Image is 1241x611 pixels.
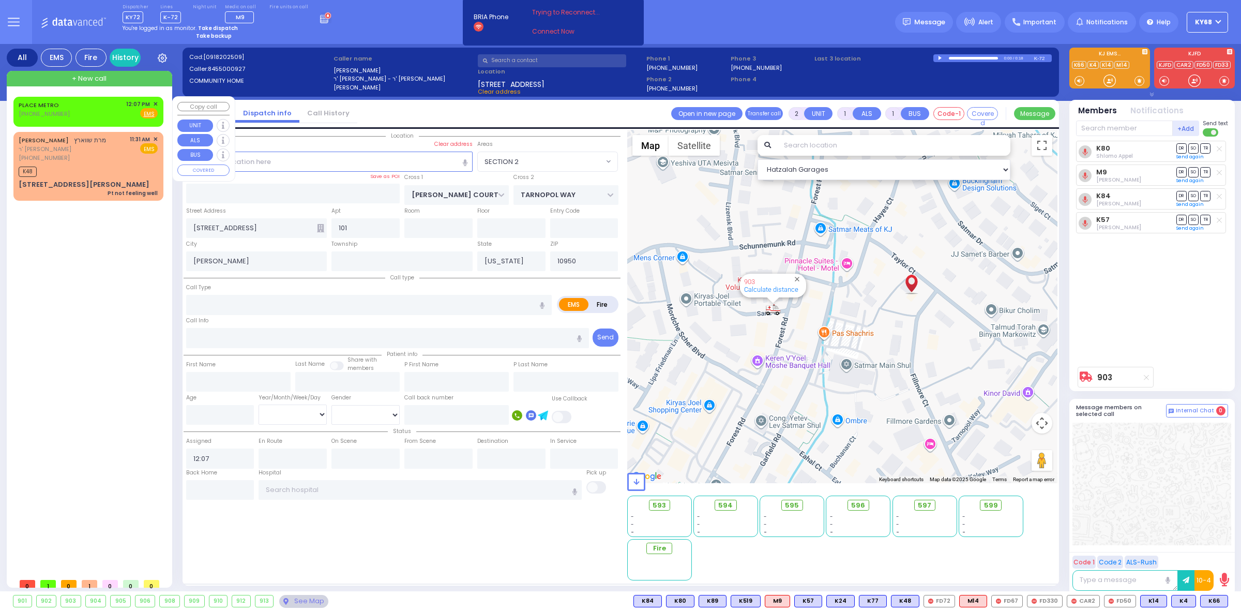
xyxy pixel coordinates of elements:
[299,108,357,118] a: Call History
[370,173,400,180] label: Save as POI
[75,49,107,67] div: Fire
[478,67,643,76] label: Location
[853,107,881,120] button: ALS
[794,595,822,607] div: K57
[1157,61,1173,69] a: KJFD
[513,361,548,369] label: P Last Name
[731,64,782,71] label: [PHONE_NUMBER]
[1003,52,1012,64] div: 0:00
[177,134,213,146] button: ALS
[731,54,811,63] span: Phone 3
[404,207,420,215] label: Room
[901,107,929,120] button: BUS
[1071,599,1077,604] img: red-radio-icon.svg
[765,595,790,607] div: ALS
[72,73,107,84] span: + New call
[1200,191,1210,201] span: TR
[382,350,422,358] span: Patient info
[485,157,519,167] span: SECTION 2
[477,207,490,215] label: Floor
[559,298,589,311] label: EMS
[1078,105,1117,117] button: Members
[1097,556,1123,569] button: Code 2
[1096,152,1133,160] span: Shlomo Appel
[928,599,933,604] img: red-radio-icon.svg
[130,136,150,143] span: 11:31 AM
[61,595,81,607] div: 903
[1171,595,1196,607] div: K4
[513,173,534,182] label: Cross 2
[631,513,634,520] span: -
[718,500,733,511] span: 594
[550,437,577,445] label: In Service
[19,101,59,109] a: PLACE METRO
[764,520,767,528] span: -
[903,18,911,26] img: message.svg
[924,595,955,607] div: FD72
[1015,52,1024,64] div: 0:18
[7,49,38,67] div: All
[731,595,761,607] div: K519
[1023,18,1056,27] span: Important
[1154,51,1235,58] label: KJFD
[1114,61,1129,69] a: M14
[1187,12,1228,33] button: ky68
[19,167,37,177] span: K48
[477,437,508,445] label: Destination
[19,180,149,190] div: [STREET_ADDRESS][PERSON_NAME]
[902,265,920,296] div: YEHOSEF SHOLOMON
[984,500,998,511] span: 599
[19,145,106,154] span: ר' [PERSON_NAME]
[1140,595,1167,607] div: BLS
[255,595,274,607] div: 913
[851,500,865,511] span: 596
[189,65,330,73] label: Caller:
[1176,407,1214,414] span: Internal Chat
[477,240,492,248] label: State
[1157,18,1171,27] span: Help
[1072,61,1086,69] a: K66
[826,595,855,607] div: BLS
[1014,107,1055,120] button: Message
[334,54,475,63] label: Caller name
[1086,18,1128,27] span: Notifications
[110,49,141,67] a: History
[160,595,179,607] div: 908
[1176,225,1204,231] a: Send again
[646,54,727,63] span: Phone 1
[933,107,964,120] button: Code-1
[259,437,282,445] label: En Route
[1097,374,1112,381] a: 903
[1032,413,1052,434] button: Map camera controls
[532,8,614,17] span: Trying to Reconnect...
[186,207,226,215] label: Street Address
[1213,61,1231,69] a: FD33
[1169,409,1174,414] img: comment-alt.png
[1125,556,1158,569] button: ALS-Rush
[1203,120,1228,127] span: Send text
[1188,215,1199,225] span: SO
[386,132,419,140] span: Location
[1096,223,1141,231] span: Yoel Wiesenfeld
[1096,168,1107,176] a: M9
[225,4,258,10] label: Medic on call
[918,500,931,511] span: 597
[962,513,965,520] span: -
[186,469,217,477] label: Back Home
[632,135,669,156] button: Show street map
[331,394,351,402] label: Gender
[1176,215,1187,225] span: DR
[1140,595,1167,607] div: K14
[347,356,377,364] small: Share with
[334,74,475,83] label: ר' [PERSON_NAME] - ר' [PERSON_NAME]
[186,437,211,445] label: Assigned
[826,595,855,607] div: K24
[41,49,72,67] div: EMS
[1096,176,1141,184] span: Abraham Schwartz
[126,100,150,108] span: 12:07 PM
[1076,404,1166,418] h5: Message members on selected call
[633,595,662,607] div: K84
[1104,595,1136,607] div: FD50
[1176,201,1204,207] a: Send again
[896,520,899,528] span: -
